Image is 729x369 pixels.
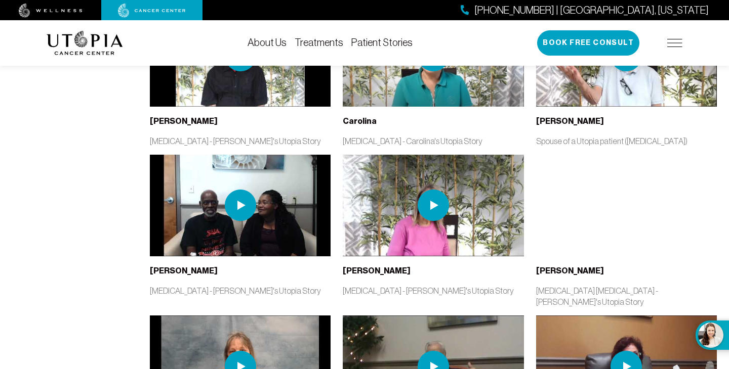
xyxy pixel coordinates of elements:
a: Treatments [295,37,343,48]
b: [PERSON_NAME] [150,116,218,126]
button: Book Free Consult [537,30,639,56]
a: [PHONE_NUMBER] | [GEOGRAPHIC_DATA], [US_STATE] [461,3,709,18]
a: Patient Stories [351,37,413,48]
p: [MEDICAL_DATA] [MEDICAL_DATA] - [PERSON_NAME]'s Utopia Story [536,285,717,307]
p: [MEDICAL_DATA] - Carolina's Utopia Story [343,135,523,147]
b: [PERSON_NAME] [536,266,604,275]
b: [PERSON_NAME] [536,116,604,126]
b: Carolina [343,116,377,126]
a: About Us [248,37,287,48]
img: wellness [19,4,83,18]
p: [MEDICAL_DATA] - [PERSON_NAME]'s Utopia Story [150,285,331,296]
img: logo [47,31,123,55]
img: play icon [225,190,256,221]
img: thumbnail [343,155,523,256]
b: [PERSON_NAME] [150,266,218,275]
span: [PHONE_NUMBER] | [GEOGRAPHIC_DATA], [US_STATE] [474,3,709,18]
img: thumbnail [150,155,331,256]
p: Spouse of a Utopia patient ([MEDICAL_DATA]) [536,135,717,147]
p: [MEDICAL_DATA] - [PERSON_NAME]'s Utopia Story [150,135,331,147]
p: [MEDICAL_DATA] - [PERSON_NAME]'s Utopia Story [343,285,523,296]
img: icon-hamburger [667,39,682,47]
iframe: YouTube video player [536,155,717,256]
b: [PERSON_NAME] [343,266,411,275]
img: cancer center [118,4,186,18]
img: play icon [418,190,449,221]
